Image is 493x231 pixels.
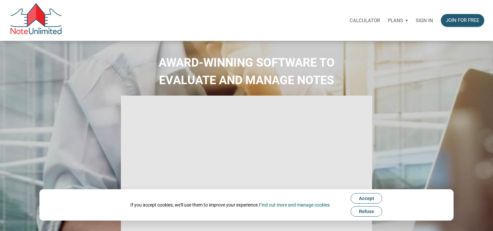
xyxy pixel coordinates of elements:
[416,18,433,23] p: Sign in
[412,10,437,31] a: Sign in
[130,202,330,208] div: If you accept cookies, we'll use them to improve your experience.
[384,11,412,30] button: Plans
[351,206,382,217] button: Refuse
[5,54,488,89] h2: AWARD-WINNING SOFTWARE TO EVALUATE AND MANAGE NOTES
[359,196,374,201] span: Accept
[359,209,374,214] span: Refuse
[346,10,384,31] a: Calculator
[446,17,479,24] div: Join for free
[388,18,403,23] p: Plans
[350,18,380,23] p: Calculator
[441,14,484,27] button: Join for free
[437,10,488,31] a: Join for free
[384,10,412,31] a: Plans
[259,202,330,208] a: Find out more and manage cookies
[351,193,382,204] button: Accept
